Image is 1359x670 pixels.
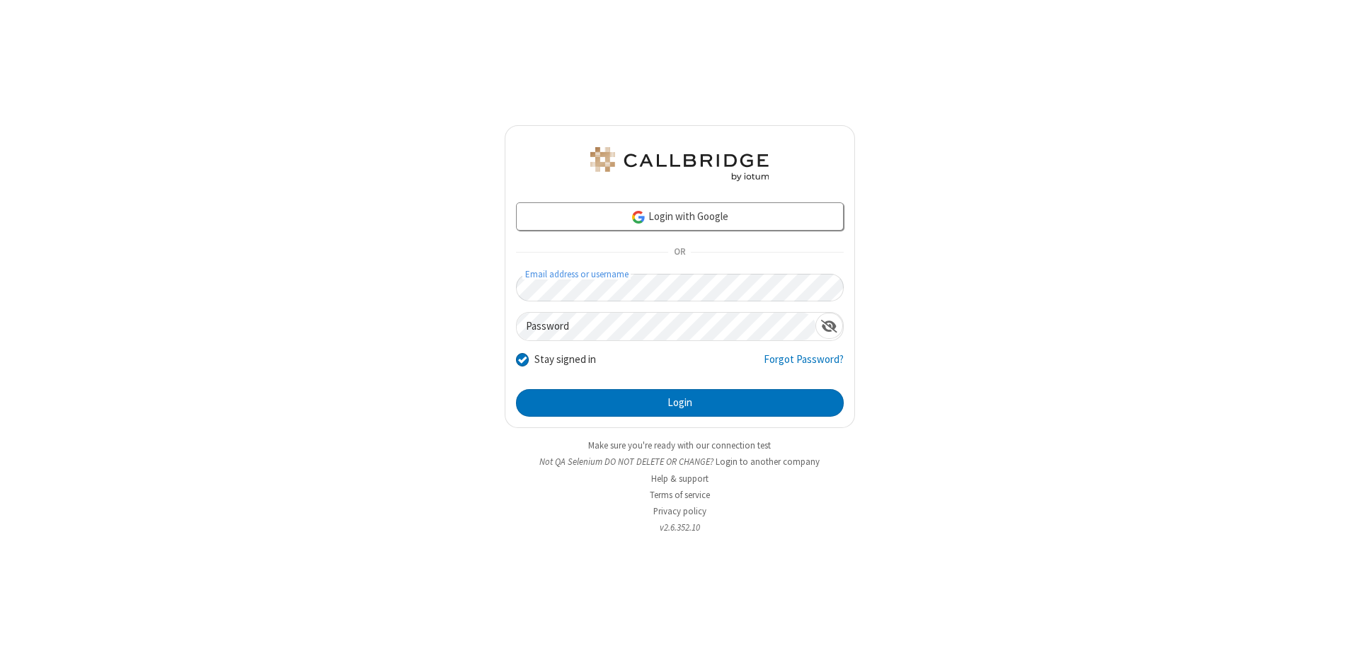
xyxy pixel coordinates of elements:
a: Help & support [651,473,709,485]
li: Not QA Selenium DO NOT DELETE OR CHANGE? [505,455,855,468]
img: QA Selenium DO NOT DELETE OR CHANGE [587,147,772,181]
a: Forgot Password? [764,352,844,379]
input: Password [517,313,815,340]
a: Login with Google [516,202,844,231]
a: Make sure you're ready with our connection test [588,439,771,451]
label: Stay signed in [534,352,596,368]
span: OR [668,243,691,262]
input: Email address or username [516,274,844,301]
a: Privacy policy [653,505,706,517]
div: Show password [815,313,843,339]
img: google-icon.png [631,209,646,225]
a: Terms of service [650,489,710,501]
li: v2.6.352.10 [505,521,855,534]
button: Login [516,389,844,417]
button: Login to another company [716,455,820,468]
